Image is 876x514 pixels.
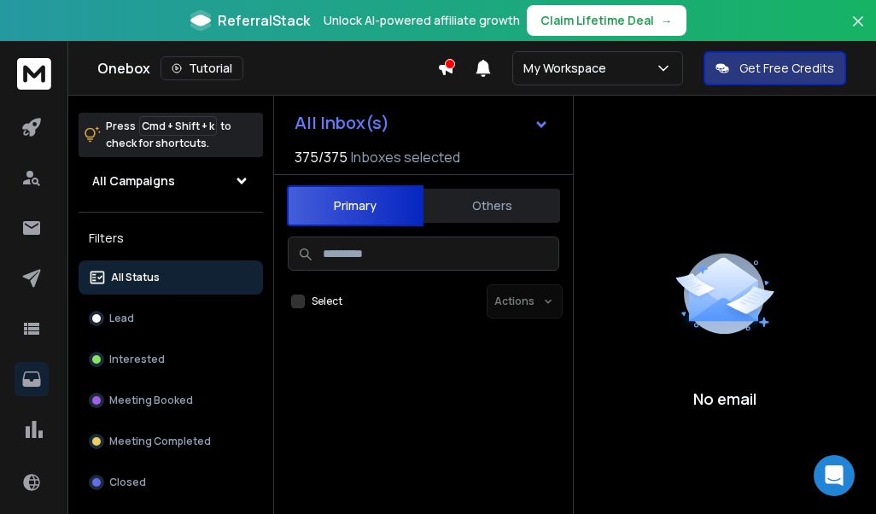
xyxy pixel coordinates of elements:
p: Lead [109,312,134,325]
button: Meeting Booked [79,383,263,418]
button: Tutorial [161,56,243,80]
p: My Workspace [523,60,613,77]
button: Interested [79,342,263,377]
p: Meeting Completed [109,435,211,448]
p: All Status [111,271,160,284]
label: Select [312,295,342,308]
button: Others [423,187,560,225]
button: Meeting Completed [79,424,263,459]
button: Lead [79,301,263,336]
button: Primary [287,185,423,226]
span: Cmd + Shift + k [139,116,217,136]
button: All Status [79,260,263,295]
h1: All Campaigns [92,172,175,190]
button: Claim Lifetime Deal→ [527,5,686,36]
h3: Inboxes selected [351,147,460,167]
h1: All Inbox(s) [295,114,389,131]
button: All Campaigns [79,164,263,198]
p: Press to check for shortcuts. [106,118,231,152]
p: Get Free Credits [739,60,834,77]
span: ReferralStack [218,10,310,31]
span: → [661,12,673,29]
h3: Filters [79,226,263,250]
p: Interested [109,353,165,366]
div: Open Intercom Messenger [814,455,855,496]
button: Get Free Credits [704,51,846,85]
div: Onebox [97,56,437,80]
p: Meeting Booked [109,394,193,407]
button: Close banner [847,10,869,51]
span: 375 / 375 [295,147,347,167]
button: All Inbox(s) [281,106,563,140]
p: Closed [109,476,146,489]
p: No email [693,387,756,411]
button: Closed [79,465,263,499]
p: Unlock AI-powered affiliate growth [324,12,520,29]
